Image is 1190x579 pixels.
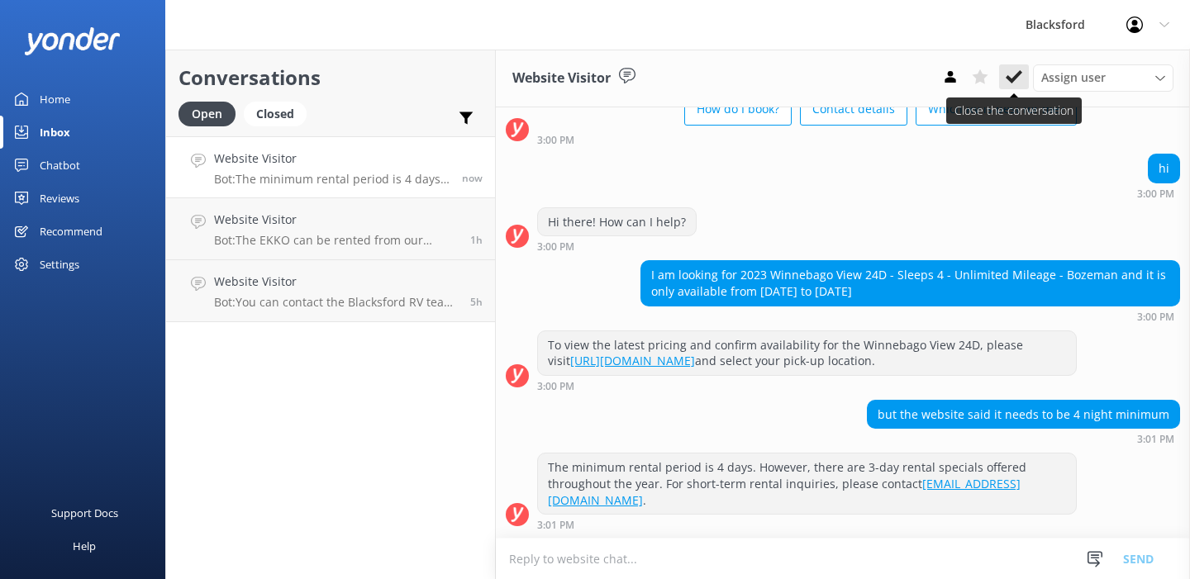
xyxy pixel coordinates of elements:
[178,62,483,93] h2: Conversations
[1137,187,1180,199] div: 03:00pm 19-Aug-2025 (UTC -06:00) America/Chihuahua
[214,273,458,291] h4: Website Visitor
[178,104,244,122] a: Open
[166,136,495,198] a: Website VisitorBot:The minimum rental period is 4 days. However, there are 3-day rental specials ...
[40,116,70,149] div: Inbox
[537,520,574,530] strong: 3:01 PM
[166,260,495,322] a: Website VisitorBot:You can contact the Blacksford RV team at [PHONE_NUMBER] (ext. 805 for Spanish...
[537,135,574,145] strong: 3:00 PM
[512,68,611,89] h3: Website Visitor
[166,198,495,260] a: Website VisitorBot:The EKKO can be rented from our [GEOGRAPHIC_DATA] and [GEOGRAPHIC_DATA] facili...
[244,104,315,122] a: Closed
[867,433,1180,444] div: 03:01pm 19-Aug-2025 (UTC -06:00) America/Chihuahua
[178,102,236,126] div: Open
[214,172,450,187] p: Bot: The minimum rental period is 4 days. However, there are 3-day rental specials offered throug...
[570,353,695,368] a: [URL][DOMAIN_NAME]
[537,382,574,392] strong: 3:00 PM
[73,529,96,562] div: Help
[537,134,1077,145] div: 03:00pm 19-Aug-2025 (UTC -06:00) America/Chihuahua
[800,93,907,126] button: Contact details
[470,295,483,309] span: 09:10am 19-Aug-2025 (UTC -06:00) America/Chihuahua
[244,102,307,126] div: Closed
[214,211,458,229] h4: Website Visitor
[1137,189,1174,199] strong: 3:00 PM
[1033,64,1173,91] div: Assign User
[538,208,696,236] div: Hi there! How can I help?
[40,215,102,248] div: Recommend
[214,149,450,168] h4: Website Visitor
[537,519,1077,530] div: 03:01pm 19-Aug-2025 (UTC -06:00) America/Chihuahua
[548,476,1021,508] a: [EMAIL_ADDRESS][DOMAIN_NAME]
[214,295,458,310] p: Bot: You can contact the Blacksford RV team at [PHONE_NUMBER] (ext. 805 for Spanish), or by filli...
[538,331,1076,375] div: To view the latest pricing and confirm availability for the Winnebago View 24D, please visit and ...
[25,27,120,55] img: yonder-white-logo.png
[537,240,697,252] div: 03:00pm 19-Aug-2025 (UTC -06:00) America/Chihuahua
[51,496,118,529] div: Support Docs
[640,311,1180,322] div: 03:00pm 19-Aug-2025 (UTC -06:00) America/Chihuahua
[538,453,1076,514] div: The minimum rental period is 4 days. However, there are 3-day rental specials offered throughout ...
[1149,154,1179,183] div: hi
[40,83,70,116] div: Home
[40,149,80,182] div: Chatbot
[1041,69,1106,87] span: Assign user
[537,242,574,252] strong: 3:00 PM
[868,401,1179,429] div: but the website said it needs to be 4 night minimum
[641,261,1179,305] div: I am looking for 2023 Winnebago View 24D - Sleeps 4 - Unlimited Mileage - Bozeman and it is only ...
[916,93,1077,126] button: Which RV is best for me?
[462,171,483,185] span: 03:01pm 19-Aug-2025 (UTC -06:00) America/Chihuahua
[40,248,79,281] div: Settings
[1137,434,1174,444] strong: 3:01 PM
[470,233,483,247] span: 01:19pm 19-Aug-2025 (UTC -06:00) America/Chihuahua
[1137,312,1174,322] strong: 3:00 PM
[214,233,458,248] p: Bot: The EKKO can be rented from our [GEOGRAPHIC_DATA] and [GEOGRAPHIC_DATA] facilities. For more...
[40,182,79,215] div: Reviews
[537,380,1077,392] div: 03:00pm 19-Aug-2025 (UTC -06:00) America/Chihuahua
[684,93,792,126] button: How do I book?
